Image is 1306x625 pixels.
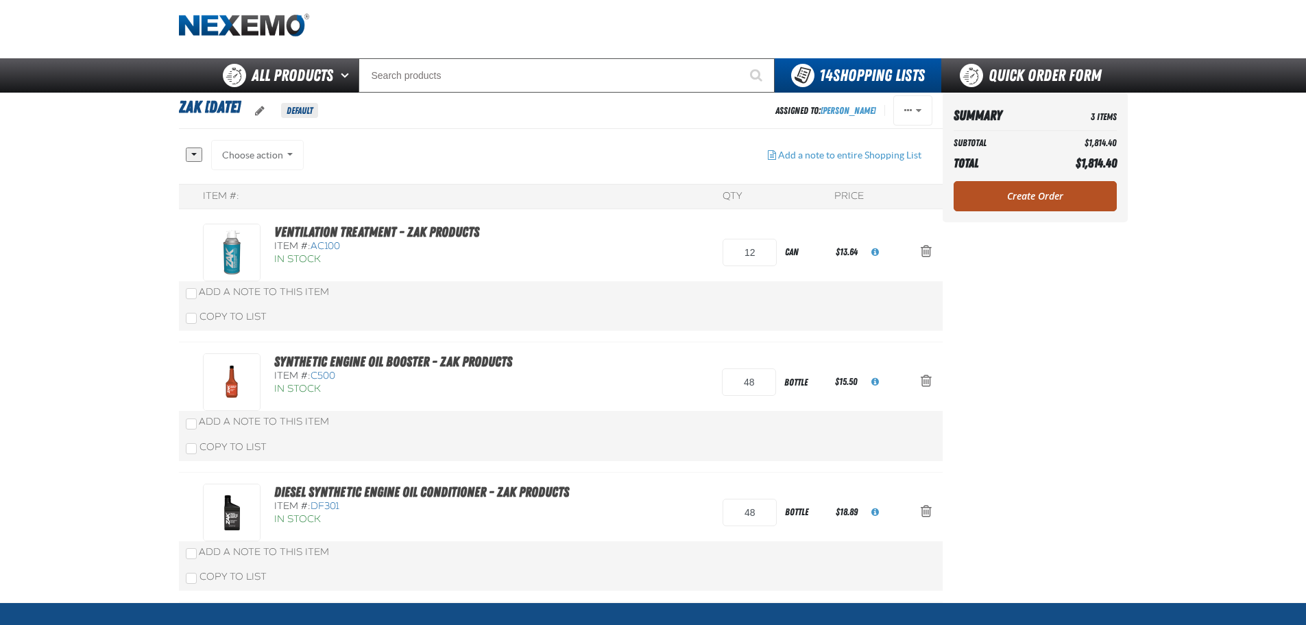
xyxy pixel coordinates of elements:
[203,190,239,203] div: Item #:
[186,313,197,324] input: Copy To List
[860,497,890,528] button: View All Prices for DF301
[860,367,890,397] button: View All Prices for C500
[179,14,309,38] a: Home
[359,58,775,93] input: Search
[186,573,197,584] input: Copy To List
[954,152,1042,174] th: Total
[186,571,267,582] label: Copy To List
[274,383,533,396] div: In Stock
[777,237,833,268] div: can
[199,416,329,427] span: Add a Note to This Item
[757,140,932,170] button: Add a note to entire Shopping List
[1041,134,1116,152] td: $1,814.40
[740,58,775,93] button: Start Searching
[186,548,197,559] input: Add a Note to This Item
[910,367,943,397] button: Action Remove Synthetic Engine Oil Booster - ZAK Products from Zak 5.21.2025
[723,190,742,203] div: QTY
[274,240,533,253] div: Item #:
[836,246,858,257] span: $13.64
[311,500,339,512] span: DF301
[274,353,512,370] a: Synthetic Engine Oil Booster - ZAK Products
[941,58,1127,93] a: Quick Order Form
[1041,104,1116,128] td: 3 Items
[954,134,1042,152] th: Subtotal
[244,96,276,126] button: oro.shoppinglist.label.edit.tooltip
[199,546,329,558] span: Add a Note to This Item
[954,104,1042,128] th: Summary
[274,484,569,500] a: Diesel Synthetic Engine Oil Conditioner - ZAK Products
[199,286,329,298] span: Add a Note to This Item
[821,105,876,116] a: [PERSON_NAME]
[186,311,267,322] label: Copy To List
[819,66,925,85] span: Shopping Lists
[835,376,858,387] span: $15.50
[186,441,267,453] label: Copy To List
[834,190,864,203] div: Price
[186,288,197,299] input: Add a Note to This Item
[274,253,533,266] div: In Stock
[179,14,309,38] img: Nexemo logo
[186,418,197,429] input: Add a Note to This Item
[775,102,876,120] div: Assigned To:
[723,239,777,266] input: Product Quantity
[836,506,858,517] span: $18.89
[281,103,318,118] span: Default
[274,500,569,513] div: Item #:
[1076,156,1117,170] span: $1,814.40
[336,58,359,93] button: Open All Products pages
[311,370,335,381] span: C500
[893,95,932,126] button: Actions of Zak 5.21.2025
[910,497,943,528] button: Action Remove Diesel Synthetic Engine Oil Conditioner - ZAK Products from Zak 5.21.2025
[954,181,1117,211] a: Create Order
[274,513,569,526] div: In Stock
[252,63,333,88] span: All Products
[274,370,533,383] div: Item #:
[723,499,777,526] input: Product Quantity
[777,497,833,528] div: bottle
[775,58,941,93] button: You have 14 Shopping Lists. Open to view details
[186,443,197,454] input: Copy To List
[311,240,340,252] span: AC100
[722,368,776,396] input: Product Quantity
[179,97,241,117] span: Zak [DATE]
[860,237,890,268] button: View All Prices for AC100
[819,66,833,85] strong: 14
[776,367,832,398] div: bottle
[274,224,479,240] a: Ventilation Treatment - ZAK Products
[910,237,943,268] button: Action Remove Ventilation Treatment - ZAK Products from Zak 5.21.2025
